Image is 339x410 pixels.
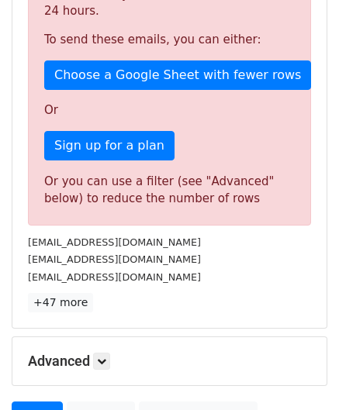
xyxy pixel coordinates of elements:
[28,271,201,283] small: [EMAIL_ADDRESS][DOMAIN_NAME]
[44,173,295,208] div: Or you can use a filter (see "Advanced" below) to reduce the number of rows
[44,131,175,160] a: Sign up for a plan
[28,353,311,370] h5: Advanced
[44,102,295,119] p: Or
[261,336,339,410] iframe: Chat Widget
[44,60,311,90] a: Choose a Google Sheet with fewer rows
[28,293,93,312] a: +47 more
[44,32,295,48] p: To send these emails, you can either:
[28,253,201,265] small: [EMAIL_ADDRESS][DOMAIN_NAME]
[28,236,201,248] small: [EMAIL_ADDRESS][DOMAIN_NAME]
